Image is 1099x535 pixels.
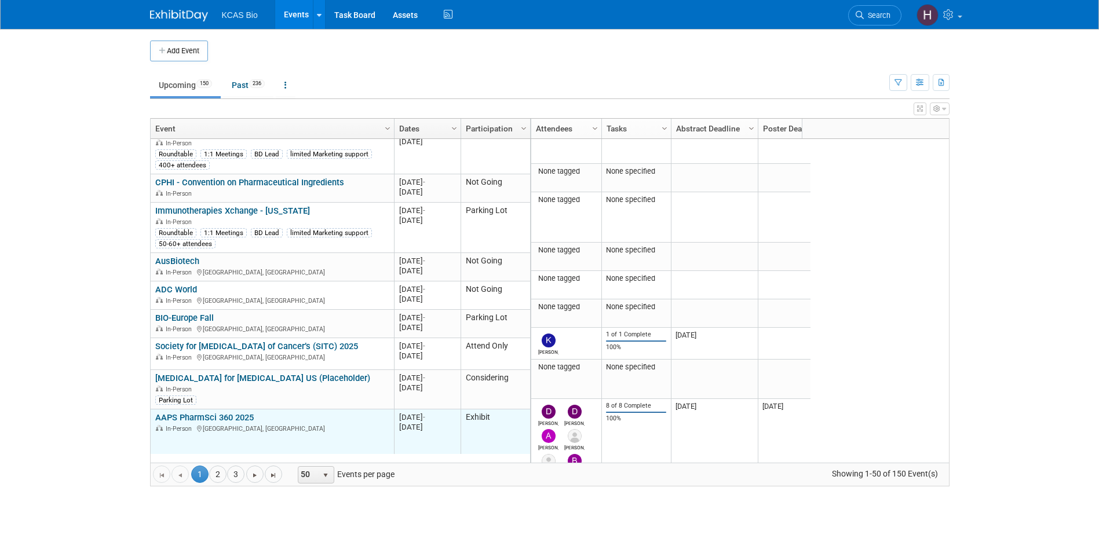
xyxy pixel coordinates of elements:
[542,454,556,468] img: AMY MIZE
[568,454,582,468] img: Breanna Fowler
[538,347,558,355] div: Karla Moncada
[156,325,163,331] img: In-Person Event
[448,119,461,136] a: Column Settings
[423,342,425,350] span: -
[399,412,455,422] div: [DATE]
[606,195,666,204] div: None specified
[658,119,671,136] a: Column Settings
[461,338,530,370] td: Attend Only
[155,228,196,237] div: Roundtable
[423,285,425,294] span: -
[423,313,425,322] span: -
[227,466,244,483] a: 3
[399,177,455,187] div: [DATE]
[536,119,594,138] a: Attendees
[265,466,282,483] a: Go to the last page
[461,310,530,338] td: Parking Lot
[155,295,389,305] div: [GEOGRAPHIC_DATA], [GEOGRAPHIC_DATA]
[568,429,582,443] img: John Bucksath
[156,190,163,196] img: In-Person Event
[166,354,195,361] span: In-Person
[461,281,530,310] td: Not Going
[166,386,195,393] span: In-Person
[461,124,530,174] td: Parking Lot
[381,119,394,136] a: Column Settings
[155,373,370,383] a: [MEDICAL_DATA] for [MEDICAL_DATA] US (Placeholder)
[153,466,170,483] a: Go to the first page
[399,313,455,323] div: [DATE]
[200,149,247,159] div: 1:1 Meetings
[287,149,372,159] div: limited Marketing support
[399,284,455,294] div: [DATE]
[606,167,666,176] div: None specified
[466,119,523,138] a: Participation
[155,177,344,188] a: CPHI - Convention on Pharmaceutical Ingredients
[423,373,425,382] span: -
[399,323,455,332] div: [DATE]
[155,313,214,323] a: BIO-Europe Fall
[155,239,216,248] div: 50-60+ attendees
[606,402,666,410] div: 8 of 8 Complete
[196,79,212,88] span: 150
[156,425,163,431] img: In-Person Event
[450,124,459,133] span: Column Settings
[155,395,196,405] div: Parking Lot
[321,471,330,480] span: select
[166,297,195,305] span: In-Person
[176,471,185,480] span: Go to the previous page
[535,362,597,372] div: None tagged
[155,352,389,362] div: [GEOGRAPHIC_DATA], [GEOGRAPHIC_DATA]
[519,124,528,133] span: Column Settings
[298,467,318,483] span: 50
[156,386,163,391] img: In-Person Event
[535,302,597,312] div: None tagged
[155,341,358,351] a: Society for [MEDICAL_DATA] of Cancer’s (SITC) 2025
[399,383,455,393] div: [DATE]
[166,140,195,147] span: In-Person
[568,405,582,419] img: Dominic Warrino
[171,466,189,483] a: Go to the previous page
[155,149,196,159] div: Roundtable
[246,466,264,483] a: Go to the next page
[606,274,666,283] div: None specified
[461,203,530,253] td: Parking Lot
[249,79,265,88] span: 236
[155,206,310,216] a: Immunotherapies Xchange - [US_STATE]
[399,256,455,266] div: [DATE]
[155,267,389,277] div: [GEOGRAPHIC_DATA], [GEOGRAPHIC_DATA]
[399,341,455,351] div: [DATE]
[676,119,750,138] a: Abstract Deadline
[155,423,389,433] div: [GEOGRAPHIC_DATA], [GEOGRAPHIC_DATA]
[538,443,558,450] div: Adriane Csikos
[538,419,558,426] div: Dawn Dufield
[399,294,455,304] div: [DATE]
[155,119,386,138] a: Event
[606,245,666,255] div: None specified
[251,228,283,237] div: BD Lead
[461,370,530,409] td: Considering
[660,124,669,133] span: Column Settings
[156,269,163,274] img: In-Person Event
[223,74,273,96] a: Past236
[399,187,455,197] div: [DATE]
[864,11,890,20] span: Search
[166,218,195,226] span: In-Person
[251,149,283,159] div: BD Lead
[535,167,597,176] div: None tagged
[156,354,163,360] img: In-Person Event
[399,206,455,215] div: [DATE]
[423,206,425,215] span: -
[758,399,845,504] td: [DATE]
[399,351,455,361] div: [DATE]
[399,137,455,146] div: [DATE]
[155,324,389,334] div: [GEOGRAPHIC_DATA], [GEOGRAPHIC_DATA]
[461,253,530,281] td: Not Going
[191,466,209,483] span: 1
[399,266,455,276] div: [DATE]
[156,218,163,224] img: In-Person Event
[166,269,195,276] span: In-Person
[283,466,406,483] span: Events per page
[564,419,585,426] div: Dominic Warrino
[250,471,260,480] span: Go to the next page
[606,343,666,351] div: 100%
